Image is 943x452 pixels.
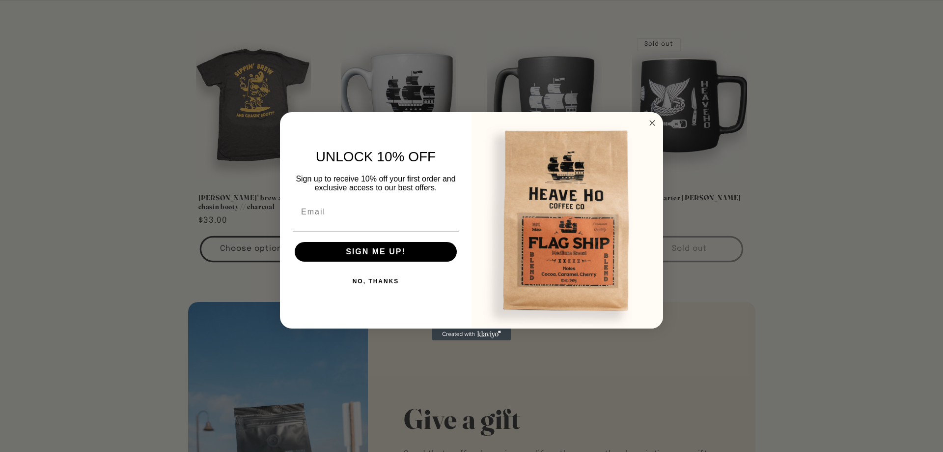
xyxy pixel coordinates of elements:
a: Created with Klaviyo - opens in a new tab [432,329,511,340]
button: NO, THANKS [293,271,459,291]
span: Sign up to receive 10% off your first order and exclusive access to our best offers. [296,175,455,192]
img: 1d7cd290-2dbc-4d03-8a91-85fded1ba4b3.jpeg [471,112,663,329]
button: SIGN ME UP! [295,242,457,262]
img: underline [293,232,459,232]
span: UNLOCK 10% OFF [316,149,436,164]
button: Close dialog [646,117,658,129]
input: Email [293,202,459,222]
